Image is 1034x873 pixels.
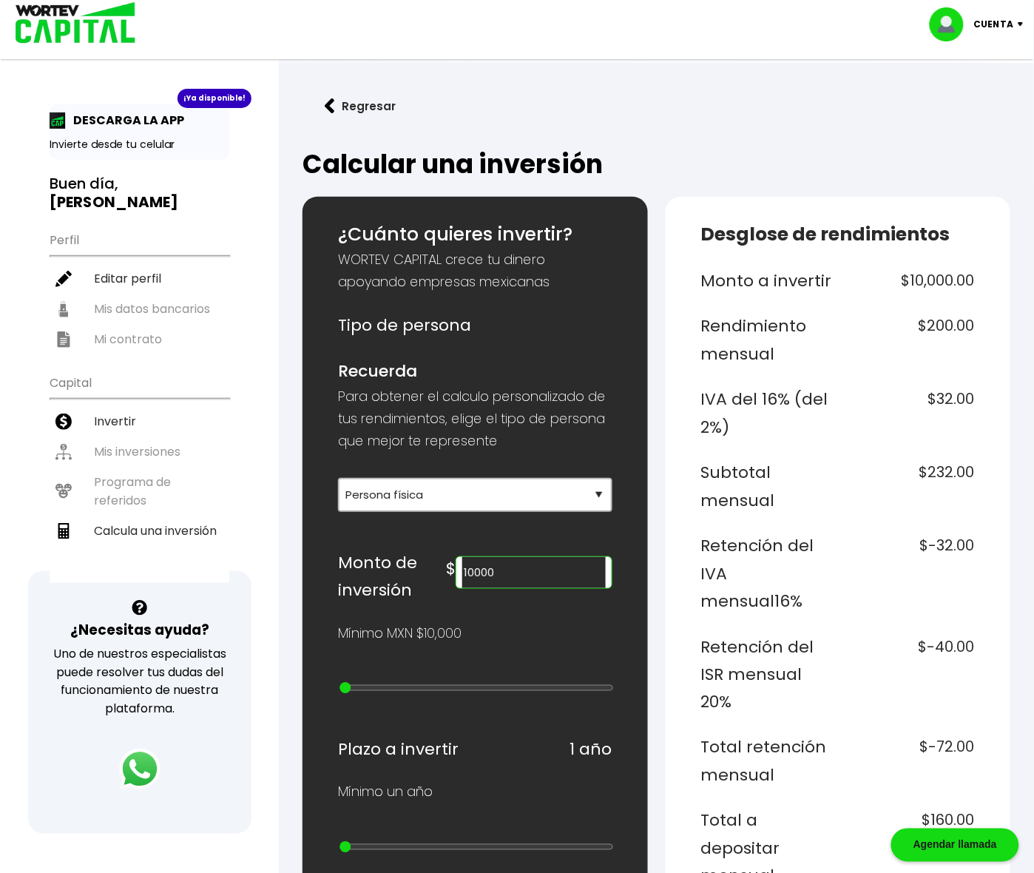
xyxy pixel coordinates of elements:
[338,311,612,340] h6: Tipo de persona
[446,555,456,583] h6: $
[338,357,612,385] h6: Recuerda
[338,220,612,249] h5: ¿Cuánto quieres invertir?
[119,749,160,790] img: logos_whatsapp-icon.242b2217.svg
[50,406,229,437] a: Invertir
[701,532,832,616] h6: Retención del IVA mensual 16%
[303,87,1010,126] a: flecha izquierdaRegresar
[325,98,335,114] img: flecha izquierda
[55,414,72,430] img: invertir-icon.b3b967d7.svg
[701,633,832,717] h6: Retención del ISR mensual 20%
[70,619,209,641] h3: ¿Necesitas ayuda?
[50,192,178,212] b: [PERSON_NAME]
[844,459,975,514] h6: $232.00
[66,111,184,129] p: DESCARGA LA APP
[50,366,229,583] ul: Capital
[891,829,1019,862] div: Agendar llamada
[47,644,232,718] p: Uno de nuestros especialistas puede resolver tus dudas del funcionamiento de nuestra plataforma.
[338,781,433,803] p: Mínimo un año
[50,175,229,212] h3: Buen día,
[338,385,612,452] p: Para obtener el calculo personalizado de tus rendimientos, elige el tipo de persona que mejor te ...
[844,532,975,616] h6: $-32.00
[50,112,66,129] img: app-icon
[701,734,832,789] h6: Total retención mensual
[55,523,72,539] img: calculadora-icon.17d418c4.svg
[1014,22,1034,27] img: icon-down
[55,271,72,287] img: editar-icon.952d3147.svg
[303,149,1010,179] h2: Calcular una inversión
[701,312,832,368] h6: Rendimiento mensual
[701,220,975,249] h5: Desglose de rendimientos
[338,736,459,764] h6: Plazo a invertir
[844,267,975,295] h6: $10,000.00
[701,459,832,514] h6: Subtotal mensual
[844,312,975,368] h6: $200.00
[178,89,251,108] div: ¡Ya disponible!
[701,385,832,441] h6: IVA del 16% (del 2%)
[50,263,229,294] a: Editar perfil
[50,223,229,354] ul: Perfil
[338,549,446,604] h6: Monto de inversión
[570,736,612,764] h6: 1 año
[844,385,975,441] h6: $32.00
[338,622,462,644] p: Mínimo MXN $10,000
[930,7,974,41] img: profile-image
[701,267,832,295] h6: Monto a invertir
[338,249,612,293] p: WORTEV CAPITAL crece tu dinero apoyando empresas mexicanas
[974,13,1014,36] p: Cuenta
[303,87,418,126] button: Regresar
[50,516,229,546] a: Calcula una inversión
[844,633,975,717] h6: $-40.00
[50,137,229,152] p: Invierte desde tu celular
[844,734,975,789] h6: $-72.00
